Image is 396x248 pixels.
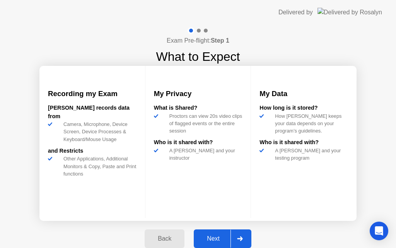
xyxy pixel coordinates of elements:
div: Delivered by [278,8,313,17]
button: Next [194,229,251,248]
img: Delivered by Rosalyn [317,8,382,17]
div: Who is it shared with? [259,138,348,147]
div: A [PERSON_NAME] and your testing program [272,147,348,162]
h3: My Privacy [154,88,242,99]
div: Next [196,235,230,242]
div: A [PERSON_NAME] and your instructor [166,147,242,162]
h3: Recording my Exam [48,88,137,99]
div: Back [147,235,182,242]
div: Open Intercom Messenger [370,222,388,240]
div: Camera, Microphone, Device Screen, Device Processes & Keyboard/Mouse Usage [60,121,137,143]
div: Who is it shared with? [154,138,242,147]
div: What is Shared? [154,104,242,112]
h1: What to Expect [156,47,240,66]
div: Proctors can view 20s video clips of flagged events or the entire session [166,112,242,135]
div: How [PERSON_NAME] keeps your data depends on your program’s guidelines. [272,112,348,135]
h3: My Data [259,88,348,99]
div: Other Applications, Additional Monitors & Copy, Paste and Print functions [60,155,137,177]
div: and Restricts [48,147,137,155]
div: [PERSON_NAME] records data from [48,104,137,121]
button: Back [145,229,184,248]
b: Step 1 [211,37,229,44]
h4: Exam Pre-flight: [167,36,229,45]
div: How long is it stored? [259,104,348,112]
